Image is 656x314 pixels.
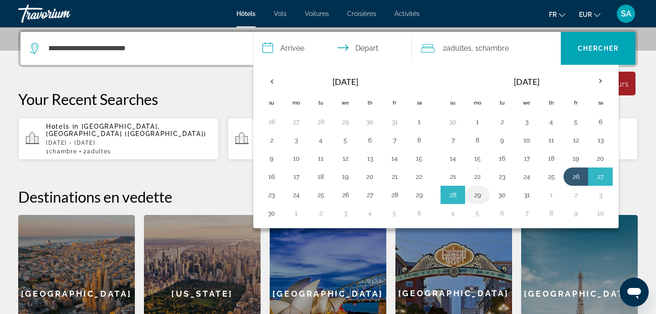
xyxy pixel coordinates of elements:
button: Previous month [259,71,284,92]
button: Day 2 [264,134,279,147]
button: Day 8 [412,134,426,147]
button: Day 10 [593,207,608,220]
th: [DATE] [284,71,407,93]
button: Day 26 [338,188,353,201]
span: 2 [443,42,471,55]
button: Hotels in [GEOGRAPHIC_DATA], [GEOGRAPHIC_DATA] ([GEOGRAPHIC_DATA])[DATE] - [DATE]1Chambre2Adultes [18,117,219,160]
button: Day 30 [446,115,460,128]
button: Day 13 [363,152,377,165]
button: Day 25 [544,170,559,183]
span: [GEOGRAPHIC_DATA], [GEOGRAPHIC_DATA] ([GEOGRAPHIC_DATA]) [46,123,206,137]
button: Day 3 [338,207,353,220]
span: , 1 [471,42,509,55]
button: Day 20 [363,170,377,183]
button: Day 18 [544,152,559,165]
button: Day 3 [519,115,534,128]
button: Day 17 [519,152,534,165]
button: Day 21 [446,170,460,183]
span: fr [549,11,557,18]
button: Day 4 [363,207,377,220]
p: [DATE] - [DATE] [46,140,211,146]
button: Day 16 [264,170,279,183]
button: Day 31 [387,115,402,128]
div: Search widget [20,32,635,65]
button: Day 10 [519,134,534,147]
button: Day 23 [264,188,279,201]
button: Day 10 [289,152,303,165]
button: Change language [549,8,565,21]
button: Day 29 [470,188,485,201]
button: Day 14 [387,152,402,165]
span: Chambre [49,148,77,155]
button: Day 1 [544,188,559,201]
button: Day 5 [387,207,402,220]
button: Day 15 [412,152,426,165]
button: Day 16 [495,152,509,165]
button: Day 4 [313,134,328,147]
button: Day 2 [313,207,328,220]
button: Day 12 [338,152,353,165]
button: Day 3 [593,188,608,201]
button: Day 6 [593,115,608,128]
button: Day 11 [313,152,328,165]
button: Day 6 [495,207,509,220]
a: Travorium [18,2,109,26]
button: Day 15 [470,152,485,165]
button: Day 7 [519,207,534,220]
button: Day 9 [264,152,279,165]
button: Day 25 [313,188,328,201]
button: Day 18 [313,170,328,183]
button: Day 1 [470,115,485,128]
span: 1 [46,148,77,155]
span: Chercher [578,45,619,52]
button: Day 27 [289,115,303,128]
button: Day 9 [495,134,509,147]
button: Day 28 [446,188,460,201]
span: Hotels in [46,123,79,130]
span: 2 [83,148,111,155]
button: Day 22 [470,170,485,183]
th: [DATE] [465,71,588,93]
h2: Destinations en vedette [18,188,638,206]
button: Search [561,32,635,65]
button: Day 11 [544,134,559,147]
button: Day 2 [569,188,583,201]
button: Day 31 [519,188,534,201]
button: Day 27 [593,170,608,183]
a: Voitures [305,10,329,17]
a: Activités [395,10,420,17]
button: Day 3 [289,134,303,147]
button: Day 20 [593,152,608,165]
button: Day 7 [446,134,460,147]
button: Day 2 [495,115,509,128]
span: Adultes [446,44,471,52]
button: Day 26 [264,115,279,128]
button: User Menu [614,4,638,23]
button: Day 27 [363,188,377,201]
button: Day 19 [338,170,353,183]
button: Day 26 [569,170,583,183]
button: Day 1 [289,207,303,220]
button: Day 5 [338,134,353,147]
table: Right calendar grid [441,71,613,222]
button: Day 29 [338,115,353,128]
button: Day 30 [264,207,279,220]
button: Next month [588,71,613,92]
a: Hôtels [236,10,256,17]
iframe: Bouton de lancement de la fenêtre de messagerie [620,277,649,307]
button: Day 8 [470,134,485,147]
table: Left calendar grid [259,71,431,222]
button: Day 24 [289,188,303,201]
button: Day 5 [470,207,485,220]
button: Day 6 [363,134,377,147]
button: Select check in and out date [253,32,412,65]
button: Day 7 [387,134,402,147]
button: Day 30 [495,188,509,201]
button: Day 29 [412,188,426,201]
span: EUR [579,11,592,18]
button: Day 9 [569,207,583,220]
input: Search hotel destination [47,42,239,55]
p: Your Recent Searches [18,90,638,108]
button: Day 14 [446,152,460,165]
